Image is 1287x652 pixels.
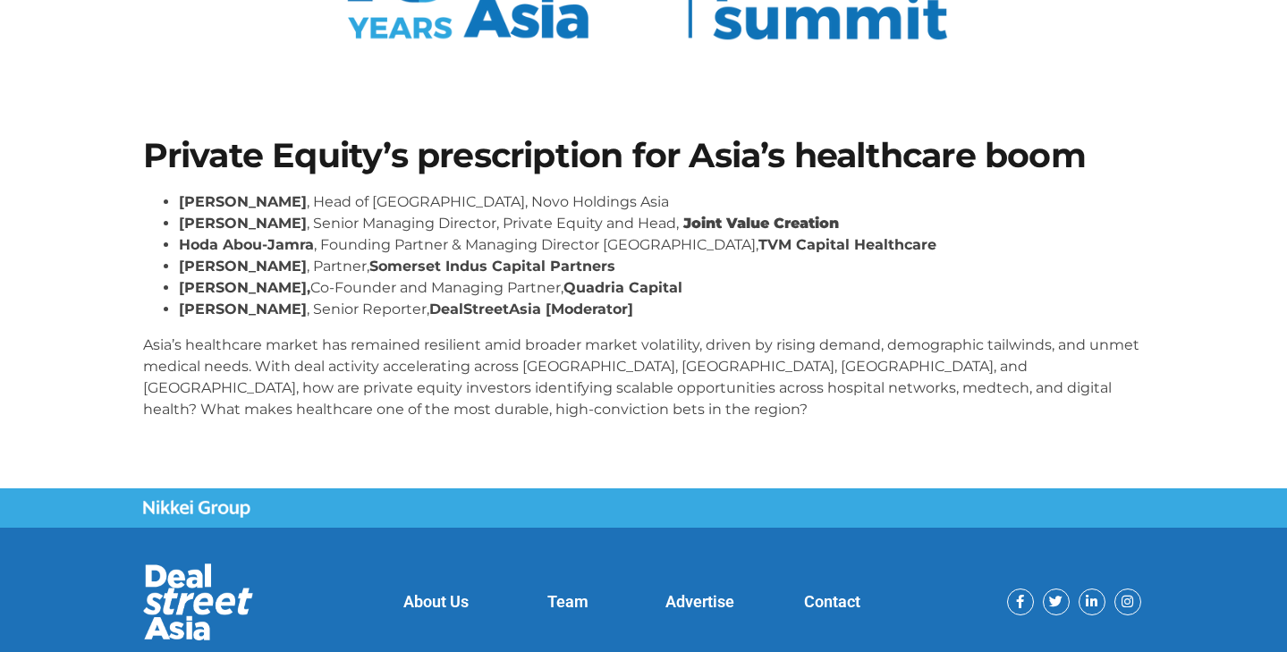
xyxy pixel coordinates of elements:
[179,234,1145,256] li: , Founding Partner & Managing Director [GEOGRAPHIC_DATA],
[143,139,1145,173] h1: Private Equity’s prescription for Asia’s healthcare boom
[179,213,1145,234] li: , Senior Managing Director, Private Equity and Head,
[683,215,839,232] strong: Joint Value Creation
[179,191,1145,213] li: , Head of [GEOGRAPHIC_DATA], Novo Holdings Asia
[758,236,936,253] strong: TVM Capital Healthcare
[179,236,314,253] strong: Hoda Abou-Jamra
[429,301,633,318] strong: DealStreetAsia [Moderator]
[369,258,615,275] strong: Somerset Indus Capital Partners
[403,592,469,611] a: About Us
[179,301,307,318] strong: [PERSON_NAME]
[563,279,682,296] strong: Quadria Capital
[804,592,860,611] a: Contact
[665,592,734,611] a: Advertise
[179,277,1145,299] li: Co-Founder and Managing Partner,
[179,299,1145,320] li: , Senior Reporter,
[179,258,307,275] strong: [PERSON_NAME]
[179,279,310,296] strong: [PERSON_NAME],
[547,592,588,611] a: Team
[143,334,1145,420] p: Asia’s healthcare market has remained resilient amid broader market volatility, driven by rising ...
[143,500,250,518] img: Nikkei Group
[179,193,307,210] strong: [PERSON_NAME]
[179,256,1145,277] li: , Partner,
[179,215,307,232] strong: [PERSON_NAME]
